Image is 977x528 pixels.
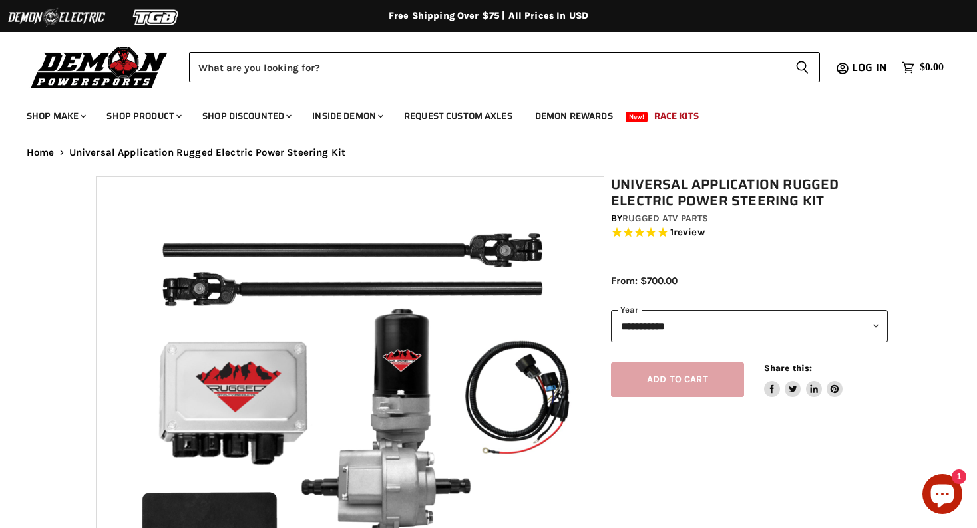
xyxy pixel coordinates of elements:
span: From: $700.00 [611,275,678,287]
a: Log in [846,62,895,74]
a: Shop Discounted [192,102,299,130]
a: Shop Make [17,102,94,130]
inbox-online-store-chat: Shopify online store chat [918,474,966,517]
h1: Universal Application Rugged Electric Power Steering Kit [611,176,888,209]
div: by [611,211,888,226]
a: Inside Demon [302,102,391,130]
input: Search [189,52,785,82]
a: Home [27,147,55,158]
aside: Share this: [764,362,843,398]
img: Demon Powersports [27,43,172,90]
span: Share this: [764,363,812,373]
form: Product [189,52,820,82]
img: TGB Logo 2 [106,5,206,30]
span: Log in [852,59,887,76]
a: Demon Rewards [525,102,623,130]
button: Search [785,52,820,82]
span: $0.00 [920,61,944,74]
span: review [674,227,705,239]
span: 1 reviews [670,227,705,239]
img: Demon Electric Logo 2 [7,5,106,30]
a: Race Kits [644,102,709,130]
ul: Main menu [17,97,940,130]
select: year [611,310,888,342]
a: Shop Product [97,102,190,130]
a: Request Custom Axles [394,102,522,130]
a: $0.00 [895,58,950,77]
span: New! [626,112,648,122]
span: Rated 5.0 out of 5 stars 1 reviews [611,226,888,240]
a: Rugged ATV Parts [622,213,708,224]
span: Universal Application Rugged Electric Power Steering Kit [69,147,345,158]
